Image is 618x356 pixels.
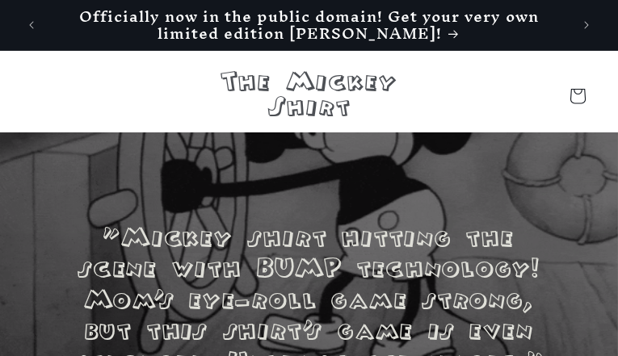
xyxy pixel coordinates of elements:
button: Next announcement [569,7,604,43]
span: The Mickey Shirt [221,71,398,121]
button: Previous announcement [14,7,49,43]
a: The Mickey Shirt [167,65,451,128]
